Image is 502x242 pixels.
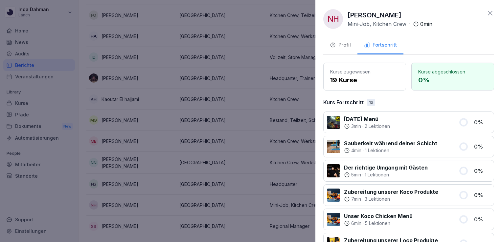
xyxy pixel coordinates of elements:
[323,98,364,106] p: Kurs Fortschritt
[474,215,491,223] p: 0 %
[351,220,361,227] p: 6 min
[351,147,361,154] p: 4 min
[365,220,390,227] p: 5 Lektionen
[330,68,399,75] p: Kurse zugewiesen
[367,99,375,106] div: 19
[420,20,432,28] p: 0 min
[364,41,397,49] div: Fortschritt
[348,20,432,28] div: ·
[344,171,428,178] div: ·
[330,75,399,85] p: 19 Kurse
[344,220,413,227] div: ·
[418,68,487,75] p: Kurse abgeschlossen
[365,171,389,178] p: 1 Lektionen
[357,37,403,54] button: Fortschritt
[344,139,437,147] p: Sauberkeit während deiner Schicht
[348,20,406,28] p: Mini-Job, Kitchen Crew
[365,196,390,202] p: 3 Lektionen
[474,191,491,199] p: 0 %
[344,164,428,171] p: Der richtige Umgang mit Gästen
[348,10,401,20] p: [PERSON_NAME]
[474,167,491,175] p: 0 %
[344,188,438,196] p: Zubereitung unserer Koco Produkte
[344,115,390,123] p: [DATE] Menü
[344,212,413,220] p: Unser Koco Chicken Menü
[474,118,491,126] p: 0 %
[351,196,361,202] p: 7 min
[474,143,491,151] p: 0 %
[418,75,487,85] p: 0 %
[330,41,351,49] div: Profil
[344,196,438,202] div: ·
[344,123,390,130] div: ·
[365,123,390,130] p: 2 Lektionen
[351,123,361,130] p: 3 min
[323,9,343,29] div: NH
[344,147,437,154] div: ·
[323,37,357,54] button: Profil
[351,171,361,178] p: 5 min
[365,147,389,154] p: 1 Lektionen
